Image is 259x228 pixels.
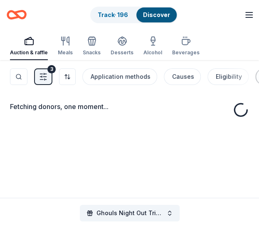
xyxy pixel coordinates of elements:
[111,49,133,56] div: Desserts
[143,11,170,18] a: Discover
[172,33,200,60] button: Beverages
[91,72,150,82] div: Application methods
[58,33,73,60] button: Meals
[80,205,180,221] button: Ghouls Night Out Tricky Tray
[47,65,56,73] div: 3
[10,33,48,60] button: Auction & raffle
[98,11,128,18] a: Track· 196
[172,72,194,82] div: Causes
[96,208,163,218] span: Ghouls Night Out Tricky Tray
[90,7,178,23] button: Track· 196Discover
[143,49,162,56] div: Alcohol
[83,49,101,56] div: Snacks
[58,49,73,56] div: Meals
[111,33,133,60] button: Desserts
[10,49,48,56] div: Auction & raffle
[34,68,52,85] button: 3
[172,49,200,56] div: Beverages
[207,68,249,85] button: Eligibility
[143,33,162,60] button: Alcohol
[164,68,201,85] button: Causes
[83,33,101,60] button: Snacks
[10,102,249,112] div: Fetching donors, one moment...
[82,68,157,85] button: Application methods
[7,5,27,24] a: Home
[216,72,242,82] div: Eligibility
